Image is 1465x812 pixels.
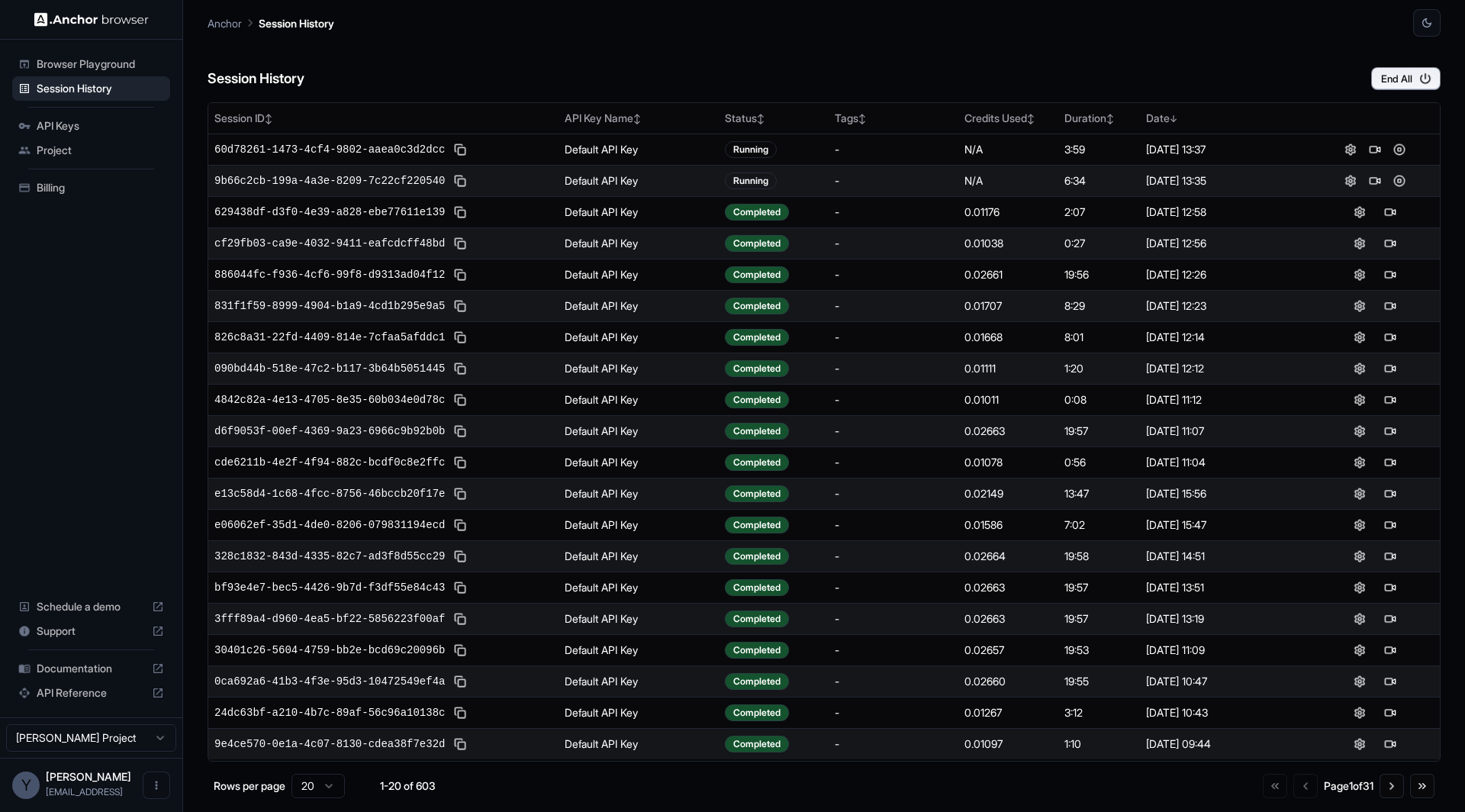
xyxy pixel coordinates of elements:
[37,599,146,614] span: Schedule a demo
[214,611,445,627] span: 3fff89a4-d960-4ea5-bf22-5856223f00af
[559,384,719,415] td: Default API Key
[964,330,1052,345] div: 0.01668
[835,267,952,282] div: -
[214,142,445,157] span: 60d78261-1473-4cf4-9802-aaea0c3d2dcc
[964,643,1052,658] div: 0.02657
[208,14,334,31] nav: breadcrumb
[559,728,719,759] td: Default API Key
[559,353,719,384] td: Default API Key
[725,266,789,283] div: Completed
[214,267,445,282] span: 886044fc-f936-4cf6-99f8-d9313ad04f12
[559,196,719,227] td: Default API Key
[1064,705,1133,720] div: 3:12
[1106,113,1114,124] span: ↕
[1064,142,1133,157] div: 3:59
[214,173,445,188] span: 9b66c2cb-199a-4a3e-8209-7c22cf220540
[214,298,445,314] span: 831f1f59-8999-4904-b1a9-4cd1b295e9a5
[214,205,445,220] span: 629438df-d3f0-4e39-a828-ebe77611e139
[964,111,1052,126] div: Credits Used
[1146,205,1304,220] div: [DATE] 12:58
[964,173,1052,188] div: N/A
[835,705,952,720] div: -
[12,619,170,643] div: Support
[725,204,789,221] div: Completed
[964,236,1052,251] div: 0.01038
[214,455,445,470] span: cde6211b-4e2f-4f94-882c-bcdf0c8e2ffc
[858,113,866,124] span: ↕
[1064,580,1133,595] div: 19:57
[1146,643,1304,658] div: [DATE] 11:09
[12,176,170,200] div: Billing
[37,180,164,195] span: Billing
[835,361,952,376] div: -
[559,165,719,196] td: Default API Key
[214,424,445,439] span: d6f9053f-00ef-4369-9a23-6966c9b92b0b
[214,674,445,689] span: 0ca692a6-41b3-4f3e-95d3-10472549ef4a
[214,736,445,752] span: 9e4ce570-0e1a-4c07-8130-cdea38f7e32d
[725,736,789,752] div: Completed
[1027,113,1035,124] span: ↕
[835,486,952,501] div: -
[1064,517,1133,533] div: 7:02
[835,173,952,188] div: -
[1146,330,1304,345] div: [DATE] 12:14
[1064,736,1133,752] div: 1:10
[1064,549,1133,564] div: 19:58
[214,236,445,251] span: cf29fb03-ca9e-4032-9411-eafcdcff48bd
[214,111,552,126] div: Session ID
[964,486,1052,501] div: 0.02149
[725,704,789,721] div: Completed
[835,142,952,157] div: -
[964,205,1052,220] div: 0.01176
[725,517,789,533] div: Completed
[559,509,719,540] td: Default API Key
[835,298,952,314] div: -
[964,361,1052,376] div: 0.01111
[1146,517,1304,533] div: [DATE] 15:47
[143,772,170,799] button: Open menu
[1064,173,1133,188] div: 6:34
[1146,361,1304,376] div: [DATE] 12:12
[559,540,719,572] td: Default API Key
[37,685,146,701] span: API Reference
[1064,111,1133,126] div: Duration
[725,172,777,189] div: Running
[559,415,719,446] td: Default API Key
[1324,778,1373,794] div: Page 1 of 31
[835,611,952,627] div: -
[259,15,334,31] p: Session History
[265,113,272,124] span: ↕
[37,623,146,639] span: Support
[835,111,952,126] div: Tags
[559,290,719,321] td: Default API Key
[835,392,952,408] div: -
[1146,267,1304,282] div: [DATE] 12:26
[835,330,952,345] div: -
[964,517,1052,533] div: 0.01586
[1064,674,1133,689] div: 19:55
[964,580,1052,595] div: 0.02663
[559,572,719,603] td: Default API Key
[559,259,719,290] td: Default API Key
[1064,486,1133,501] div: 13:47
[1064,267,1133,282] div: 19:56
[835,736,952,752] div: -
[12,594,170,619] div: Schedule a demo
[835,455,952,470] div: -
[214,486,445,501] span: e13c58d4-1c68-4fcc-8756-46bccb20f17e
[1146,580,1304,595] div: [DATE] 13:51
[214,517,445,533] span: e06062ef-35d1-4de0-8206-079831194ecd
[835,674,952,689] div: -
[12,772,40,799] div: Y
[1064,643,1133,658] div: 19:53
[1146,674,1304,689] div: [DATE] 10:47
[46,786,123,797] span: yuma@o-mega.ai
[964,142,1052,157] div: N/A
[1146,392,1304,408] div: [DATE] 11:12
[725,579,789,596] div: Completed
[214,580,445,595] span: bf93e4e7-bec5-4426-9b7d-f3df55e84c43
[725,454,789,471] div: Completed
[725,360,789,377] div: Completed
[1064,455,1133,470] div: 0:56
[633,113,641,124] span: ↕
